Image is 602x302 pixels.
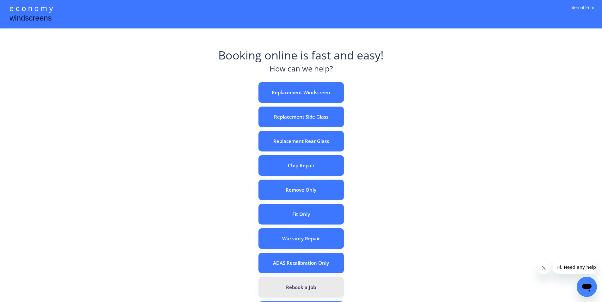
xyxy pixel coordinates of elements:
button: Remove Only [258,180,344,200]
button: Chip Repair [258,155,344,176]
button: ADAS Recalibration Only [258,253,344,273]
button: Replacement Windscreen [258,82,344,103]
div: windscreens [9,13,52,25]
button: Replacement Side Glass [258,107,344,127]
button: Replacement Rear Glass [258,131,344,151]
div: e c o n o m y [9,3,53,15]
button: Rebook a Job [258,277,344,298]
button: Fit Only [258,204,344,225]
span: Hi. Need any help? [4,4,46,9]
iframe: Close message [537,262,550,274]
button: Warranty Repair [258,228,344,249]
div: How can we help? [270,63,333,77]
iframe: Message from company [553,260,597,274]
div: Booking online is fast and easy! [218,47,384,63]
iframe: Button to launch messaging window [577,277,597,297]
div: Internal Form [569,5,596,19]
